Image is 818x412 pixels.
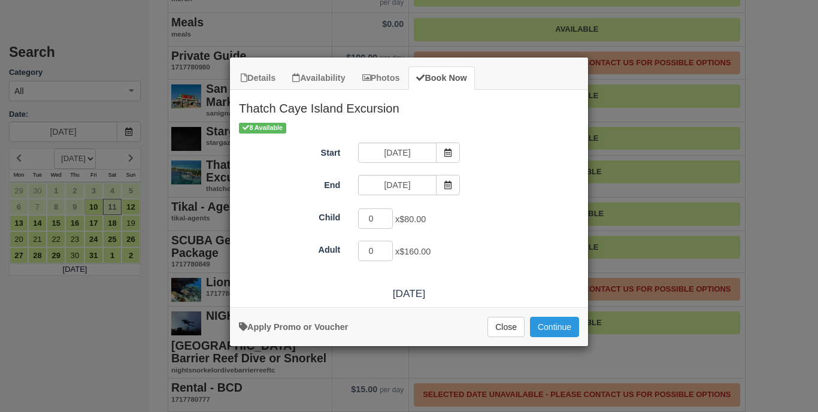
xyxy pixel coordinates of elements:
[408,66,474,90] a: Book Now
[355,66,408,90] a: Photos
[230,175,349,192] label: End
[284,66,353,90] a: Availability
[230,240,349,256] label: Adult
[530,317,579,337] button: Add to Booking
[230,207,349,224] label: Child
[358,241,393,261] input: Adult
[395,247,431,256] span: x
[239,123,286,133] span: 8 Available
[230,90,588,301] div: Item Modal
[399,214,426,224] span: $80.00
[230,90,588,121] h2: Thatch Caye Island Excursion
[358,208,393,229] input: Child
[393,287,425,299] span: [DATE]
[230,143,349,159] label: Start
[239,322,348,332] a: Apply Voucher
[395,214,426,224] span: x
[399,247,431,256] span: $160.00
[487,317,525,337] button: Close
[233,66,283,90] a: Details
